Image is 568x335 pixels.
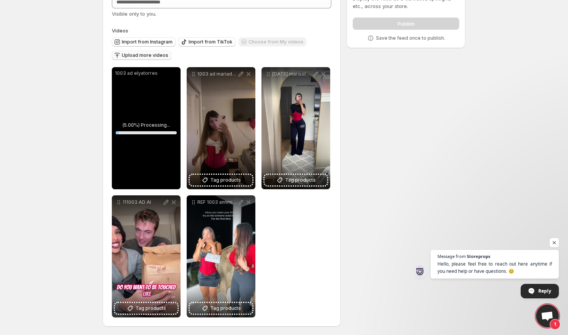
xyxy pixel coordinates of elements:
[376,35,445,41] p: Save the feed once to publish.
[538,284,551,298] span: Reply
[112,37,176,47] button: Import from Instagram
[136,304,166,312] span: Tag products
[122,39,173,45] span: Import from Instagram
[190,175,252,185] button: Tag products
[112,67,181,189] div: 1003 ad elyatorres(5.00%) Processing...5%
[536,304,559,327] a: Open chat
[261,67,330,189] div: [DATE] marisol_lozanooTag products
[197,71,237,77] p: 1003 ad mariadfwy
[197,199,237,205] p: REF 1003 annmichellofficial friend video
[265,175,327,185] button: Tag products
[115,70,177,76] p: 1003 ad elyatorres
[112,11,157,17] span: Visible only to you.
[123,199,162,205] p: 111003 AD AI
[112,195,181,317] div: 111003 AD AITag products
[122,52,168,58] span: Upload more videos
[437,254,466,258] span: Message from
[189,39,232,45] span: Import from TikTok
[437,260,552,275] span: Hello, please feel free to reach out here anytime if you need help or have questions. 😊
[210,176,241,184] span: Tag products
[190,303,252,314] button: Tag products
[285,176,316,184] span: Tag products
[179,37,236,47] button: Import from TikTok
[210,304,241,312] span: Tag products
[467,254,490,258] span: Storeprops
[272,71,312,77] p: [DATE] marisol_lozanoo
[550,319,560,330] span: 1
[187,67,255,189] div: 1003 ad mariadfwyTag products
[112,51,171,60] button: Upload more videos
[112,27,128,34] span: Videos
[115,303,177,314] button: Tag products
[187,195,255,317] div: REF 1003 annmichellofficial friend videoTag products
